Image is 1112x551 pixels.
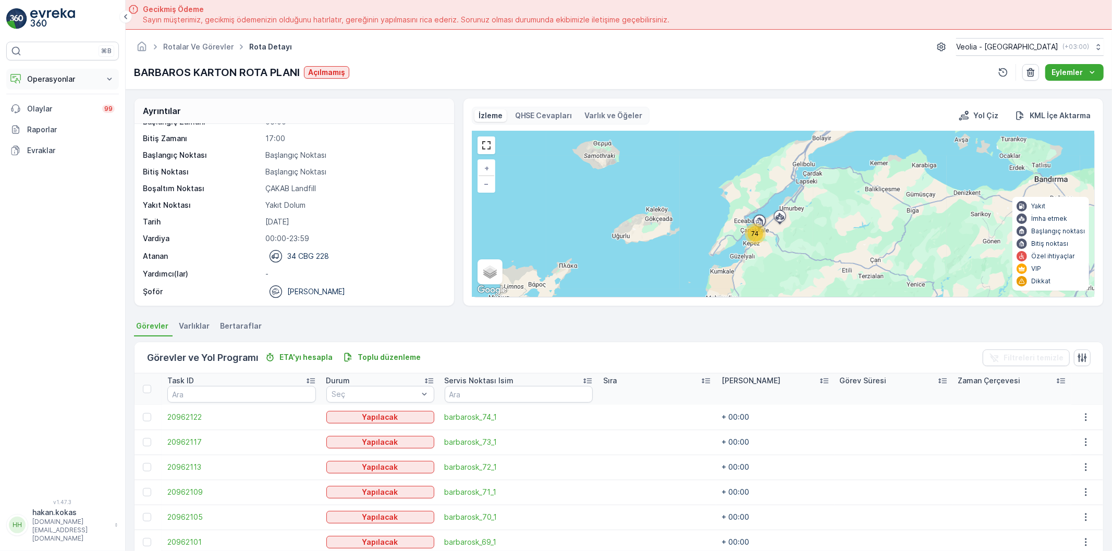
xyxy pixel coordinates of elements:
span: + [484,164,489,172]
span: Görevler [136,321,168,331]
a: Rotalar ve Görevler [163,42,234,51]
a: barbarosk_69_1 [445,537,593,547]
p: Operasyonlar [27,74,98,84]
a: Uzaklaştır [479,176,494,192]
span: barbarosk_71_1 [445,487,593,497]
p: Durum [326,375,350,386]
a: Ana Sayfa [136,45,148,54]
input: Ara [167,386,315,403]
img: Google [475,283,509,297]
span: 20962105 [167,512,315,522]
p: [PERSON_NAME] [722,375,781,386]
p: BARBAROS KARTON ROTA PLANI [134,65,300,80]
div: Toggle Row Selected [143,513,151,521]
div: HH [9,517,26,533]
button: Filtreleri temizle [983,349,1070,366]
a: barbarosk_70_1 [445,512,593,522]
p: Zaman Çerçevesi [958,375,1021,386]
span: Varlıklar [179,321,210,331]
p: Task ID [167,375,194,386]
p: Evraklar [27,145,115,156]
a: Bu bölgeyi Google Haritalar'da açın (yeni pencerede açılır) [475,283,509,297]
p: ⌘B [101,47,112,55]
p: ÇAKAB Landfill [265,183,443,194]
button: Yapılacak [326,436,434,448]
span: Sayın müşterimiz, gecikmiş ödemenizin olduğunu hatırlatır, gereğinin yapılmasını rica ederiz. Sor... [143,15,669,25]
p: Yapılacak [362,437,398,447]
a: Raporlar [6,119,119,140]
button: ETA'yı hesapla [261,351,337,364]
p: Yapılacak [362,412,398,422]
p: Raporlar [27,124,115,135]
button: HHhakan.kokas[DOMAIN_NAME][EMAIL_ADDRESS][DOMAIN_NAME] [6,507,119,543]
p: Özel ihtiyaçlar [1031,252,1075,260]
p: Toplu düzenleme [358,352,421,362]
p: ETA'yı hesapla [279,352,333,362]
p: Bitiş Noktası [143,167,261,177]
p: Başlangıç Noktası [143,150,261,160]
a: barbarosk_73_1 [445,437,593,447]
button: Eylemler [1045,64,1104,81]
div: Toggle Row Selected [143,413,151,421]
p: [DOMAIN_NAME][EMAIL_ADDRESS][DOMAIN_NAME] [32,518,109,543]
button: KML İçe Aktarma [1011,109,1095,122]
a: 20962122 [167,412,315,422]
p: Yapılacak [362,462,398,472]
p: hakan.kokas [32,507,109,518]
a: 20962117 [167,437,315,447]
p: VIP [1031,265,1041,273]
p: Yapılacak [362,487,398,497]
span: Bertaraflar [220,321,262,331]
button: Operasyonlar [6,69,119,90]
p: Yol Çiz [973,110,998,121]
a: 20962101 [167,537,315,547]
span: barbarosk_72_1 [445,462,593,472]
span: − [484,179,489,188]
span: Gecikmiş Ödeme [143,4,669,15]
p: Filtreleri temizle [1004,353,1064,363]
a: Evraklar [6,140,119,161]
span: v 1.47.3 [6,499,119,505]
p: Başlangıç Noktası [265,150,443,160]
p: Başlangıç noktası [1031,227,1085,235]
p: Olaylar [27,104,96,114]
p: Varlık ve Öğeler [585,110,643,121]
p: ( +03:00 ) [1062,43,1089,51]
a: 20962109 [167,487,315,497]
td: + 00:00 [716,405,835,430]
p: Atanan [143,251,168,261]
p: 17:00 [265,133,443,144]
p: Yakıt Dolum [265,200,443,210]
p: Dikkat [1031,277,1050,285]
p: Bitiş Zamanı [143,133,261,144]
p: Veolia - [GEOGRAPHIC_DATA] [956,42,1058,52]
p: Boşaltım Noktası [143,183,261,194]
p: 99 [104,105,113,113]
a: 20962113 [167,462,315,472]
img: logo_light-DOdMpM7g.png [30,8,75,29]
p: Vardiya [143,233,261,244]
p: [PERSON_NAME] [287,286,345,297]
p: Açılmamış [308,67,345,78]
p: Görevler ve Yol Programı [147,350,259,365]
p: KML İçe Aktarma [1030,110,1091,121]
p: Servis Noktası Isim [445,375,514,386]
img: logo [6,8,27,29]
p: Yapılacak [362,512,398,522]
span: 74 [752,230,759,237]
td: + 00:00 [716,455,835,480]
p: [DATE] [265,217,443,227]
button: Yapılacak [326,536,434,548]
p: Tarih [143,217,261,227]
p: Yardımcı(lar) [143,269,261,279]
td: + 00:00 [716,505,835,530]
p: QHSE Cevapları [515,110,572,121]
button: Veolia - [GEOGRAPHIC_DATA](+03:00) [956,38,1104,56]
p: Yakıt Noktası [143,200,261,210]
